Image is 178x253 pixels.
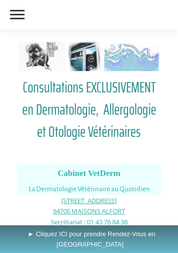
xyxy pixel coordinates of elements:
span: [STREET_ADDRESS] [61,196,117,205]
span: Secrétariat : 01 43 76 84 38 [51,217,128,226]
span: Cabinet VetDerm [57,169,120,178]
a: 94700 MAISONS ALFORT [53,206,125,215]
a: Consultations EXCLUSIVEMENT en Dermatologie, Allergologie et Otologie Vétérinaires [17,76,162,143]
span: ► Cliquez ICI pour prendre Rendez-Vous en [GEOGRAPHIC_DATA] [28,230,155,248]
a: [STREET_ADDRESS] [61,196,117,205]
span: La Dermatologie Vétérinaire au Quotidien [29,185,150,193]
